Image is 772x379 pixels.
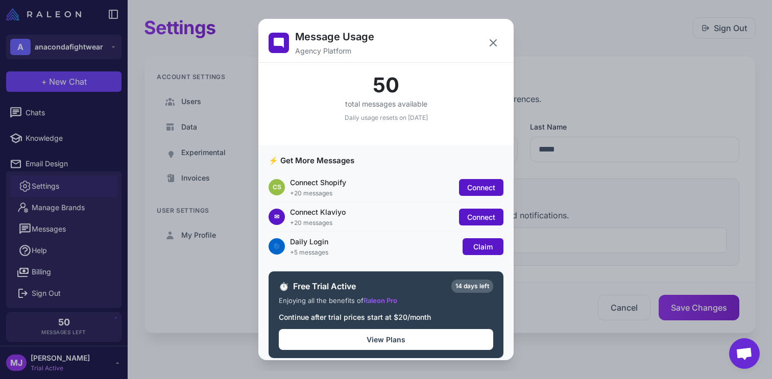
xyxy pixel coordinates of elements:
div: 🔵 [269,238,285,255]
p: Agency Platform [295,45,374,56]
div: Connect Shopify [290,177,454,188]
span: Connect [467,183,495,192]
span: ⏱️ [279,280,289,292]
div: ✉ [269,209,285,225]
div: +5 messages [290,248,457,257]
div: +20 messages [290,189,454,198]
h3: ⚡ Get More Messages [269,155,503,167]
span: Continue after trial prices start at $20/month [279,313,431,321]
div: 14 days left [451,280,493,293]
span: Free Trial Active [293,280,447,292]
button: Connect [459,209,503,225]
span: Raleon Pro [364,296,397,305]
span: Connect [467,213,495,221]
div: Enjoying all the benefits of [279,296,493,306]
button: Connect [459,179,503,196]
div: Connect Klaviyo [290,207,454,217]
button: Claim [463,238,503,255]
div: 50 [269,75,503,95]
span: total messages available [345,99,427,108]
span: Claim [473,242,493,251]
div: Daily Login [290,236,457,247]
span: Daily usage resets on [DATE] [345,114,428,121]
button: View Plans [279,329,493,350]
div: Open chat [729,338,760,369]
div: +20 messages [290,218,454,228]
div: CS [269,179,285,195]
h2: Message Usage [295,29,374,44]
